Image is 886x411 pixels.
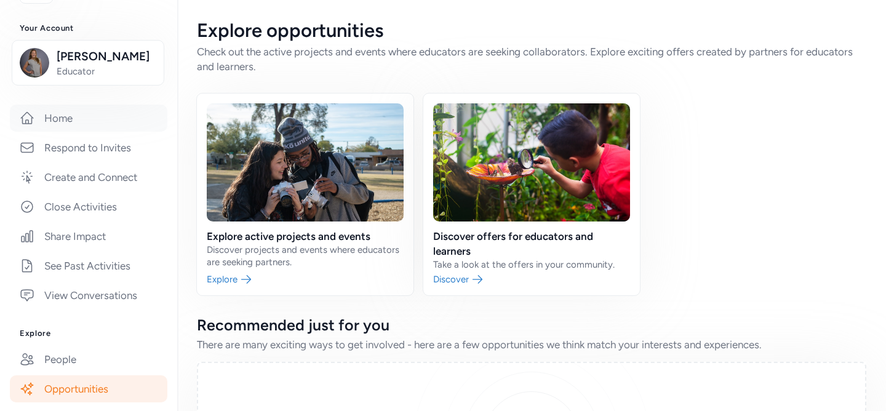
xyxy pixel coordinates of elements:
[197,44,866,74] div: Check out the active projects and events where educators are seeking collaborators. Explore excit...
[10,346,167,373] a: People
[197,315,866,335] div: Recommended just for you
[10,164,167,191] a: Create and Connect
[57,65,156,78] span: Educator
[10,282,167,309] a: View Conversations
[10,252,167,279] a: See Past Activities
[10,375,167,402] a: Opportunities
[10,134,167,161] a: Respond to Invites
[197,337,866,352] div: There are many exciting ways to get involved - here are a few opportunities we think match your i...
[10,223,167,250] a: Share Impact
[197,20,866,42] div: Explore opportunities
[20,329,158,338] h3: Explore
[10,105,167,132] a: Home
[12,40,164,86] button: [PERSON_NAME]Educator
[20,23,158,33] h3: Your Account
[10,193,167,220] a: Close Activities
[57,48,156,65] span: [PERSON_NAME]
